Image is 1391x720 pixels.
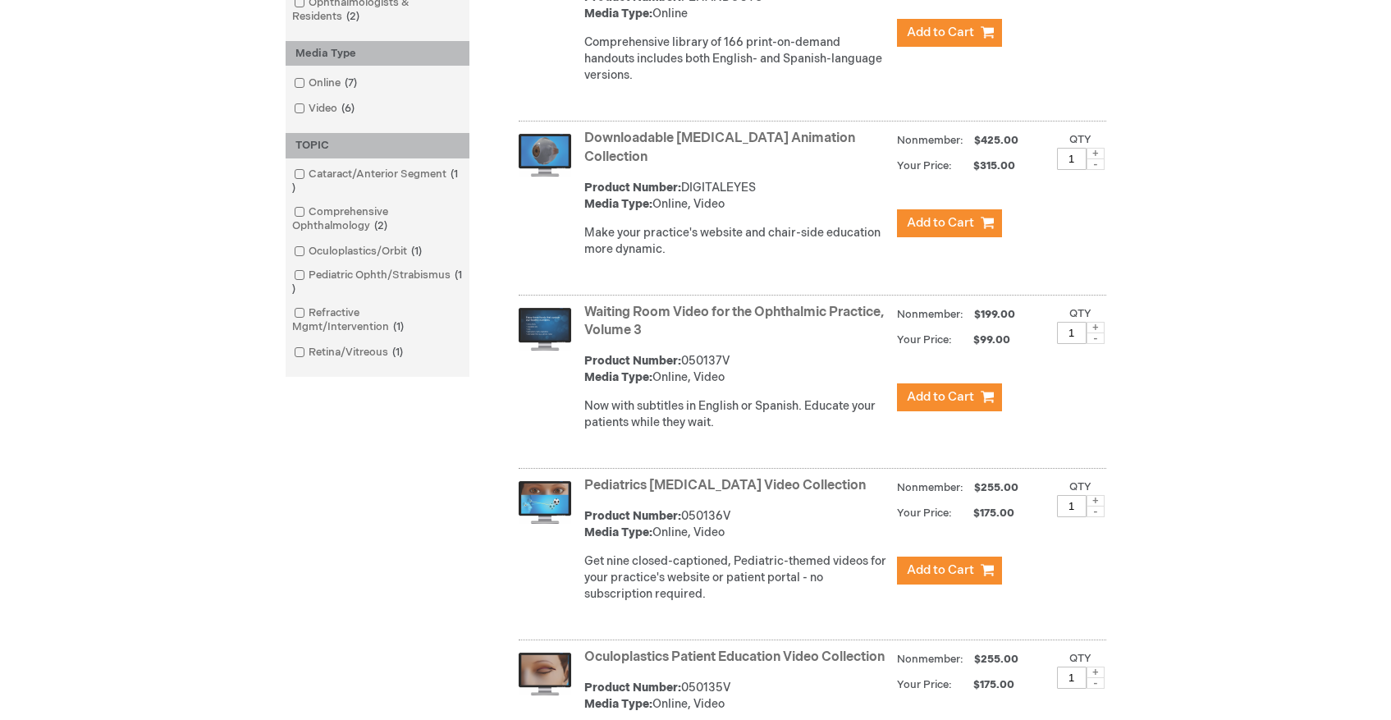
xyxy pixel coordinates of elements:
[897,557,1002,585] button: Add to Cart
[1069,307,1091,320] label: Qty
[1057,495,1087,517] input: Qty
[1057,322,1087,344] input: Qty
[342,10,364,23] span: 2
[897,507,952,520] strong: Your Price:
[907,215,974,231] span: Add to Cart
[292,268,462,296] span: 1
[907,389,974,405] span: Add to Cart
[1057,667,1087,689] input: Qty
[290,268,465,297] a: Pediatric Ophth/Strabismus1
[1069,652,1091,665] label: Qty
[584,478,866,493] a: Pediatrics [MEDICAL_DATA] Video Collection
[897,478,963,498] strong: Nonmember:
[954,678,1017,691] span: $175.00
[897,383,1002,411] button: Add to Cart
[897,305,963,325] strong: Nonmember:
[584,180,889,213] div: DIGITALEYES Online, Video
[286,133,469,158] div: TOPIC
[1057,148,1087,170] input: Qty
[337,102,359,115] span: 6
[292,167,458,195] span: 1
[519,134,571,177] img: Downloadable Patient Education Animation Collection
[897,649,963,670] strong: Nonmember:
[290,204,465,234] a: Comprehensive Ophthalmology2
[584,509,681,523] strong: Product Number:
[954,159,1018,172] span: $315.00
[1069,133,1091,146] label: Qty
[584,197,652,211] strong: Media Type:
[907,25,974,40] span: Add to Cart
[584,553,889,603] p: Get nine closed-captioned, Pediatric-themed videos for your practice's website or patient portal ...
[907,562,974,578] span: Add to Cart
[897,678,952,691] strong: Your Price:
[388,346,407,359] span: 1
[584,681,681,695] strong: Product Number:
[584,353,889,386] div: 050137V Online, Video
[290,101,361,117] a: Video6
[972,134,1021,147] span: $425.00
[286,41,469,66] div: Media Type
[519,308,571,351] img: Waiting Room Video for the Ophthalmic Practice, Volume 3
[584,680,889,713] div: 050135V Online, Video
[584,181,681,195] strong: Product Number:
[972,653,1021,666] span: $255.00
[584,225,889,258] p: Make your practice's website and chair-side education more dynamic.
[290,244,428,259] a: Oculoplastics/Orbit1
[370,219,391,232] span: 2
[897,333,952,346] strong: Your Price:
[341,76,361,89] span: 7
[519,653,571,695] img: Oculoplastics Patient Education Video Collection
[389,320,408,333] span: 1
[954,333,1013,346] span: $99.00
[407,245,426,258] span: 1
[897,159,952,172] strong: Your Price:
[584,697,652,711] strong: Media Type:
[584,525,652,539] strong: Media Type:
[584,354,681,368] strong: Product Number:
[519,481,571,524] img: Pediatrics Patient Education Video Collection
[584,34,889,84] div: Comprehensive library of 166 print-on-demand handouts includes both English- and Spanish-language...
[584,131,855,165] a: Downloadable [MEDICAL_DATA] Animation Collection
[897,19,1002,47] button: Add to Cart
[584,508,889,541] div: 050136V Online, Video
[290,305,465,335] a: Refractive Mgmt/Intervention1
[584,649,885,665] a: Oculoplastics Patient Education Video Collection
[584,305,885,339] a: Waiting Room Video for the Ophthalmic Practice, Volume 3
[290,167,465,196] a: Cataract/Anterior Segment1
[584,370,652,384] strong: Media Type:
[972,308,1018,321] span: $199.00
[584,7,652,21] strong: Media Type:
[290,345,410,360] a: Retina/Vitreous1
[897,131,963,151] strong: Nonmember:
[584,398,889,431] p: Now with subtitles in English or Spanish. Educate your patients while they wait.
[972,481,1021,494] span: $255.00
[954,507,1017,520] span: $175.00
[290,76,364,91] a: Online7
[1069,480,1091,493] label: Qty
[897,209,1002,237] button: Add to Cart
